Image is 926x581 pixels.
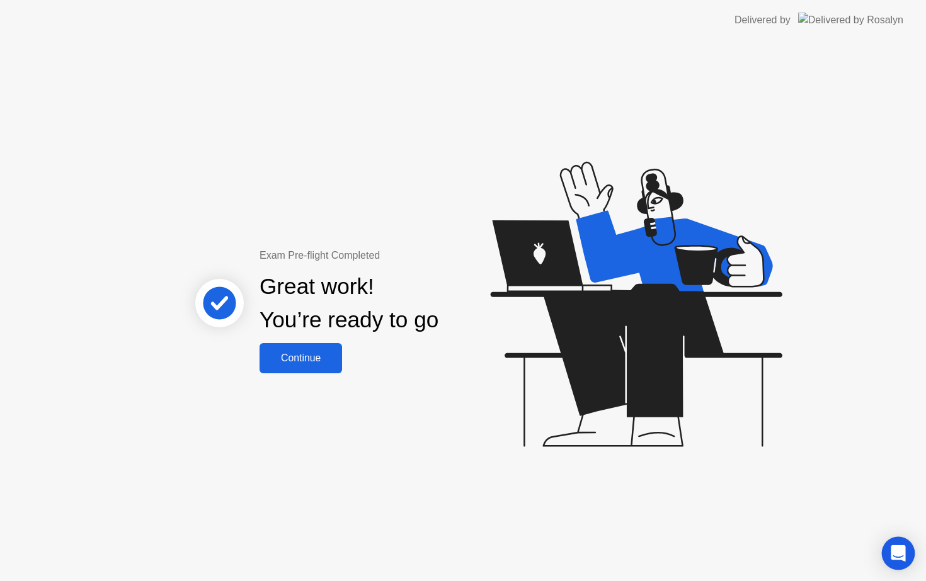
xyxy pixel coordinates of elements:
[735,13,791,28] div: Delivered by
[798,13,903,27] img: Delivered by Rosalyn
[260,270,438,337] div: Great work! You’re ready to go
[260,343,342,373] button: Continue
[263,353,338,364] div: Continue
[260,248,520,263] div: Exam Pre-flight Completed
[882,537,915,570] div: Open Intercom Messenger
